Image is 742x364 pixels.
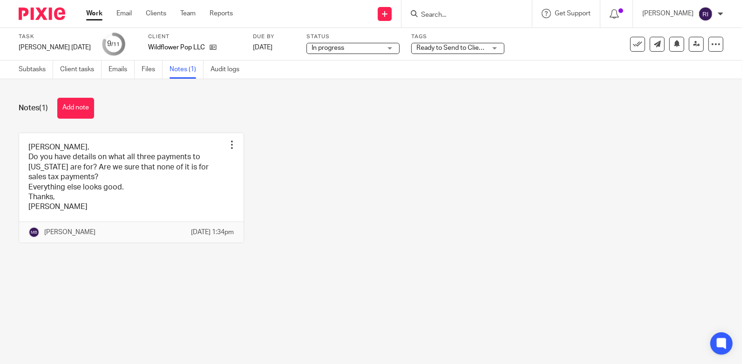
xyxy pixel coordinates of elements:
[191,228,234,237] p: [DATE] 1:34pm
[411,33,504,40] label: Tags
[312,45,344,51] span: In progress
[148,43,205,52] p: Wildflower Pop LLC
[112,42,120,47] small: /11
[170,61,204,79] a: Notes (1)
[253,33,295,40] label: Due by
[28,227,40,238] img: svg%3E
[60,61,102,79] a: Client tasks
[19,33,91,40] label: Task
[210,9,233,18] a: Reports
[57,98,94,119] button: Add note
[142,61,163,79] a: Files
[211,61,246,79] a: Audit logs
[19,103,48,113] h1: Notes
[19,61,53,79] a: Subtasks
[146,9,166,18] a: Clients
[180,9,196,18] a: Team
[86,9,102,18] a: Work
[39,104,48,112] span: (1)
[253,44,272,51] span: [DATE]
[555,10,591,17] span: Get Support
[416,45,498,51] span: Ready to Send to Clients + 1
[109,61,135,79] a: Emails
[642,9,694,18] p: [PERSON_NAME]
[44,228,95,237] p: [PERSON_NAME]
[306,33,400,40] label: Status
[108,39,120,49] div: 9
[116,9,132,18] a: Email
[19,43,91,52] div: Wendy Jul 2025
[148,33,241,40] label: Client
[19,7,65,20] img: Pixie
[19,43,91,52] div: [PERSON_NAME] [DATE]
[420,11,504,20] input: Search
[698,7,713,21] img: svg%3E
